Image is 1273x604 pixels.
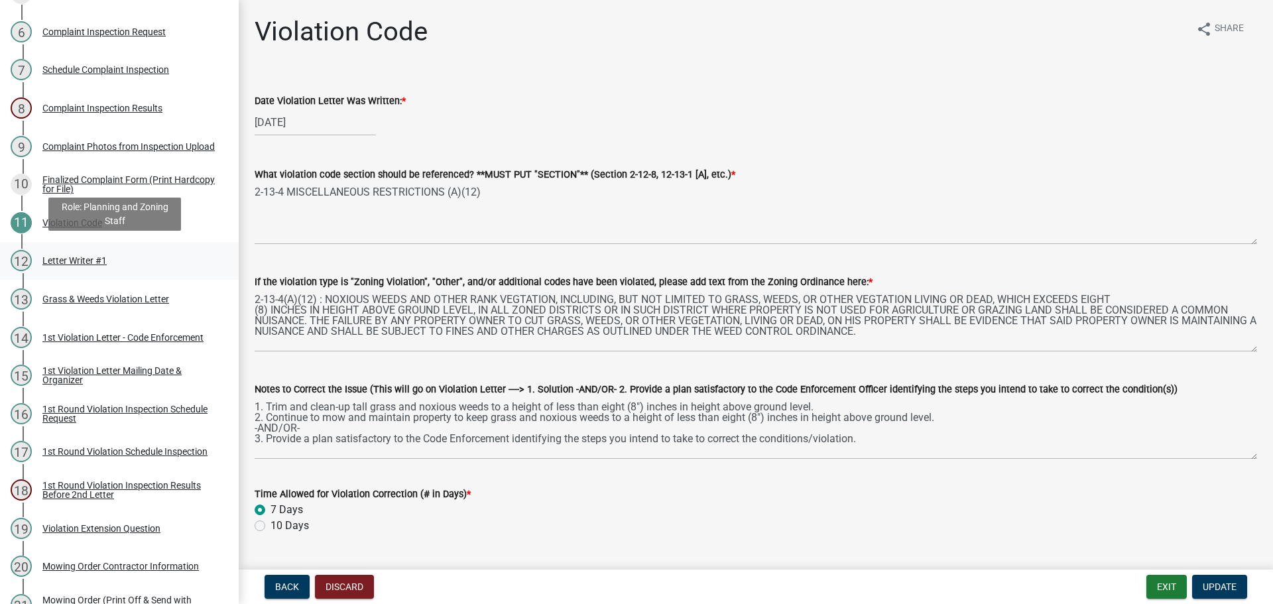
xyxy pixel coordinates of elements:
[42,404,217,423] div: 1st Round Violation Inspection Schedule Request
[11,136,32,157] div: 9
[48,198,181,231] div: Role: Planning and Zoning Staff
[11,250,32,271] div: 12
[1146,575,1187,599] button: Exit
[255,109,376,136] input: mm/dd/yyyy
[42,142,215,151] div: Complaint Photos from Inspection Upload
[42,294,169,304] div: Grass & Weeds Violation Letter
[11,479,32,501] div: 18
[1185,16,1254,42] button: shareShare
[42,447,208,456] div: 1st Round Violation Schedule Inspection
[255,278,873,287] label: If the violation type is "Zoning Violation", "Other", and/or additional codes have been violated,...
[42,562,199,571] div: Mowing Order Contractor Information
[11,403,32,424] div: 16
[42,175,217,194] div: Finalized Complaint Form (Print Hardcopy for File)
[42,481,217,499] div: 1st Round Violation Inspection Results Before 2nd Letter
[42,256,107,265] div: Letter Writer #1
[42,218,102,227] div: Violation Code
[42,103,162,113] div: Complaint Inspection Results
[11,21,32,42] div: 6
[315,575,374,599] button: Discard
[42,27,166,36] div: Complaint Inspection Request
[11,174,32,195] div: 10
[11,212,32,233] div: 11
[42,333,204,342] div: 1st Violation Letter - Code Enforcement
[255,170,735,180] label: What violation code section should be referenced? **MUST PUT "SECTION"** (Section 2-12-8, 12-13-1...
[11,441,32,462] div: 17
[11,288,32,310] div: 13
[11,327,32,348] div: 14
[1192,575,1247,599] button: Update
[271,502,303,518] label: 7 Days
[275,581,299,592] span: Back
[1215,21,1244,37] span: Share
[255,385,1178,394] label: Notes to Correct the Issue (This will go on Violation Letter ----> 1. Solution -AND/OR- 2. Provid...
[255,97,406,106] label: Date Violation Letter Was Written:
[11,365,32,386] div: 15
[271,518,309,534] label: 10 Days
[11,556,32,577] div: 20
[255,16,428,48] h1: Violation Code
[11,518,32,539] div: 19
[255,490,471,499] label: Time Allowed for Violation Correction (# in Days)
[11,97,32,119] div: 8
[11,59,32,80] div: 7
[42,65,169,74] div: Schedule Complaint Inspection
[42,524,160,533] div: Violation Extension Question
[42,366,217,385] div: 1st Violation Letter Mailing Date & Organizer
[1196,21,1212,37] i: share
[265,575,310,599] button: Back
[1203,581,1237,592] span: Update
